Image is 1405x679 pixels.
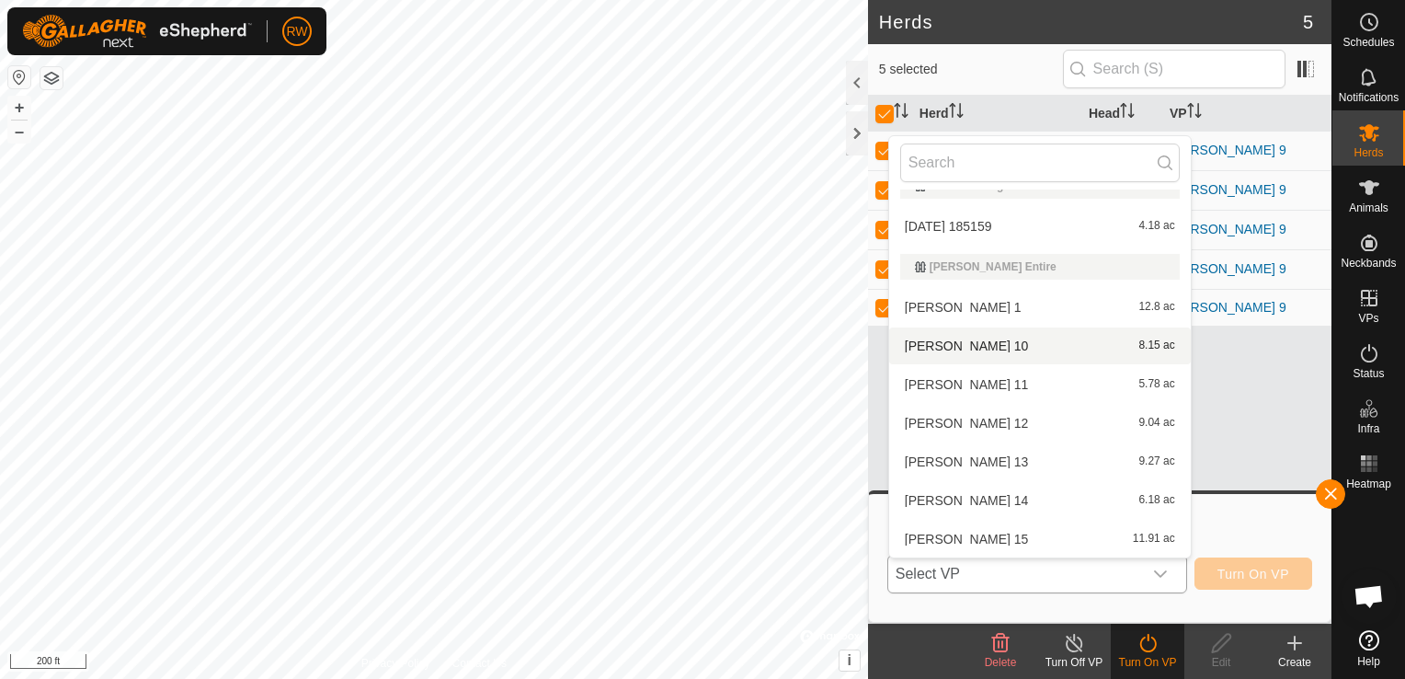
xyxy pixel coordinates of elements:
[8,121,30,143] button: –
[888,556,1142,593] span: Select VP
[1063,50,1285,88] input: Search (S)
[1138,220,1174,233] span: 4.18 ac
[8,66,30,88] button: Reset Map
[848,652,851,668] span: i
[900,144,1180,182] input: Search
[905,339,1029,352] span: [PERSON_NAME] 10
[889,443,1191,480] li: Mooney 13
[1120,106,1135,121] p-sorticon: Activate to sort
[1353,368,1384,379] span: Status
[1358,313,1378,324] span: VPs
[912,96,1081,132] th: Herd
[915,261,1165,272] div: [PERSON_NAME] Entire
[889,405,1191,442] li: Mooney 12
[1111,654,1184,671] div: Turn On VP
[1217,567,1289,581] span: Turn On VP
[1170,300,1286,315] a: [PERSON_NAME] 9
[889,328,1191,364] li: Mooney 10
[1142,556,1179,593] div: dropdown trigger
[1138,301,1174,314] span: 12.8 ac
[1303,8,1313,36] span: 5
[22,15,252,48] img: Gallagher Logo
[1133,533,1175,546] span: 11.91 ac
[889,289,1191,326] li: Mooney 1
[1342,37,1394,48] span: Schedules
[40,67,63,89] button: Map Layers
[1170,182,1286,197] a: [PERSON_NAME] 9
[1341,258,1396,269] span: Neckbands
[879,60,1063,79] span: 5 selected
[1339,92,1399,103] span: Notifications
[949,132,1074,170] div: [PERSON_NAME]'s 2024 Heifers
[1349,202,1388,213] span: Animals
[1332,623,1405,674] a: Help
[1346,478,1391,489] span: Heatmap
[1357,656,1380,667] span: Help
[1138,378,1174,391] span: 5.78 ac
[894,106,908,121] p-sorticon: Activate to sort
[905,220,992,233] span: [DATE] 185159
[905,301,1022,314] span: [PERSON_NAME] 1
[1184,654,1258,671] div: Edit
[1037,654,1111,671] div: Turn Off VP
[1258,654,1331,671] div: Create
[840,650,860,671] button: i
[1170,222,1286,236] a: [PERSON_NAME] 9
[452,655,507,672] a: Contact Us
[915,180,1165,191] div: Home training Paddock
[1354,147,1383,158] span: Herds
[1187,106,1202,121] p-sorticon: Activate to sort
[905,378,1029,391] span: [PERSON_NAME] 11
[879,11,1303,33] h2: Herds
[1138,455,1174,468] span: 9.27 ac
[1194,558,1312,590] button: Turn On VP
[985,656,1017,669] span: Delete
[1138,339,1174,352] span: 8.15 ac
[905,494,1029,507] span: [PERSON_NAME] 14
[889,482,1191,519] li: Mooney 14
[361,655,430,672] a: Privacy Policy
[1138,494,1174,507] span: 6.18 ac
[889,208,1191,245] li: 2025-07-07 185159
[8,97,30,119] button: +
[1170,143,1286,157] a: [PERSON_NAME] 9
[1357,423,1379,434] span: Infra
[1162,96,1331,132] th: VP
[889,521,1191,558] li: Mooney 15
[905,417,1029,430] span: [PERSON_NAME] 12
[1342,569,1397,624] div: Open chat
[905,455,1029,468] span: [PERSON_NAME] 13
[1170,261,1286,276] a: [PERSON_NAME] 9
[889,366,1191,403] li: Mooney 11
[949,106,964,121] p-sorticon: Activate to sort
[1138,417,1174,430] span: 9.04 ac
[286,22,307,41] span: RW
[905,533,1029,546] span: [PERSON_NAME] 15
[1081,96,1162,132] th: Head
